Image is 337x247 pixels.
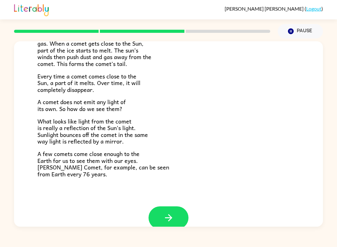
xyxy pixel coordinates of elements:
[278,24,323,38] button: Pause
[225,6,305,12] span: [PERSON_NAME] [PERSON_NAME]
[225,6,323,12] div: ( )
[37,149,169,179] span: A few comets come close enough to the Earth for us to see them with our eyes. [PERSON_NAME] Comet...
[14,3,49,16] img: Literably
[37,32,151,68] span: A comet is made of ice, dust, and gas. When a comet gets close to the Sun, part of the ice starts...
[37,72,140,94] span: Every time a comet comes close to the Sun, a part of it melts. Over time, it will completely disa...
[37,117,148,146] span: What looks like light from the comet is really a reflection of the Sun's light. Sunlight bounces ...
[37,97,126,113] span: A comet does not emit any light of its own. So how do we see them?
[306,6,321,12] a: Logout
